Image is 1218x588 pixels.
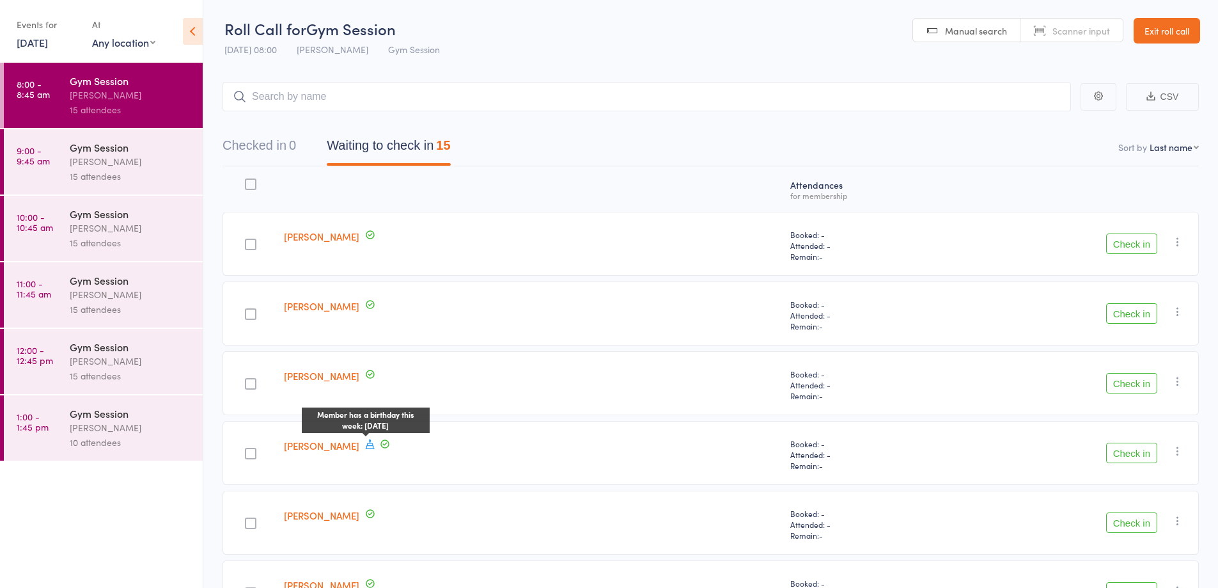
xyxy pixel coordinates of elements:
[284,230,359,243] a: [PERSON_NAME]
[1052,24,1110,37] span: Scanner input
[17,345,53,365] time: 12:00 - 12:45 pm
[790,229,948,240] span: Booked: -
[70,287,192,302] div: [PERSON_NAME]
[790,369,948,379] span: Booked: -
[819,321,823,331] span: -
[790,251,948,262] span: Remain:
[306,18,396,39] span: Gym Session
[790,379,948,390] span: Attended: -
[70,102,192,117] div: 15 attendees
[297,43,368,56] span: [PERSON_NAME]
[70,273,192,287] div: Gym Session
[284,509,359,522] a: [PERSON_NAME]
[70,420,192,435] div: [PERSON_NAME]
[790,240,948,251] span: Attended: -
[1118,141,1147,154] label: Sort by
[790,519,948,530] span: Attended: -
[70,354,192,369] div: [PERSON_NAME]
[224,18,306,39] span: Roll Call for
[223,82,1071,111] input: Search by name
[302,408,430,433] div: Member has a birthday this week: [DATE]
[790,449,948,460] span: Attended: -
[70,88,192,102] div: [PERSON_NAME]
[70,369,192,383] div: 15 attendees
[17,79,50,99] time: 8:00 - 8:45 am
[70,302,192,317] div: 15 attendees
[92,35,155,49] div: Any location
[1106,513,1157,533] button: Check in
[70,207,192,221] div: Gym Session
[4,395,203,461] a: 1:00 -1:45 pmGym Session[PERSON_NAME]10 attendees
[4,129,203,195] a: 9:00 -9:45 amGym Session[PERSON_NAME]15 attendees
[1126,83,1199,111] button: CSV
[70,406,192,420] div: Gym Session
[388,43,440,56] span: Gym Session
[70,221,192,235] div: [PERSON_NAME]
[1106,234,1157,254] button: Check in
[436,138,450,152] div: 15
[819,251,823,262] span: -
[4,63,203,128] a: 8:00 -8:45 amGym Session[PERSON_NAME]15 attendees
[17,411,49,432] time: 1:00 - 1:45 pm
[223,132,296,166] button: Checked in0
[17,145,50,166] time: 9:00 - 9:45 am
[790,390,948,401] span: Remain:
[819,390,823,401] span: -
[70,235,192,250] div: 15 attendees
[284,439,359,452] a: [PERSON_NAME]
[17,35,48,49] a: [DATE]
[70,169,192,184] div: 15 attendees
[819,460,823,471] span: -
[790,460,948,471] span: Remain:
[945,24,1007,37] span: Manual search
[785,172,953,206] div: Atten­dances
[1134,18,1200,44] a: Exit roll call
[284,299,359,313] a: [PERSON_NAME]
[790,321,948,331] span: Remain:
[790,530,948,541] span: Remain:
[224,43,277,56] span: [DATE] 08:00
[70,140,192,154] div: Gym Session
[790,191,948,200] div: for membership
[1106,373,1157,393] button: Check in
[92,14,155,35] div: At
[790,438,948,449] span: Booked: -
[790,299,948,310] span: Booked: -
[1106,303,1157,324] button: Check in
[289,138,296,152] div: 0
[4,262,203,328] a: 11:00 -11:45 amGym Session[PERSON_NAME]15 attendees
[70,435,192,450] div: 10 attendees
[17,212,53,232] time: 10:00 - 10:45 am
[1106,443,1157,463] button: Check in
[4,329,203,394] a: 12:00 -12:45 pmGym Session[PERSON_NAME]15 attendees
[70,340,192,354] div: Gym Session
[17,14,79,35] div: Events for
[70,154,192,169] div: [PERSON_NAME]
[819,530,823,541] span: -
[790,310,948,321] span: Attended: -
[327,132,450,166] button: Waiting to check in15
[1150,141,1192,154] div: Last name
[4,196,203,261] a: 10:00 -10:45 amGym Session[PERSON_NAME]15 attendees
[70,74,192,88] div: Gym Session
[17,278,51,299] time: 11:00 - 11:45 am
[284,369,359,383] a: [PERSON_NAME]
[790,508,948,519] span: Booked: -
